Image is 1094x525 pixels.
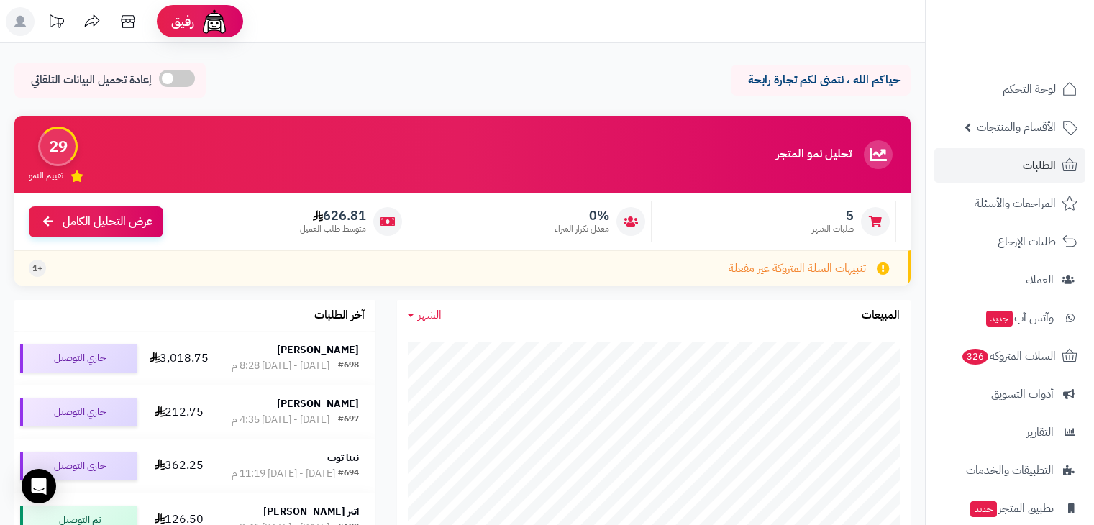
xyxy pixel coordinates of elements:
span: لوحة التحكم [1003,79,1056,99]
span: متوسط طلب العميل [300,223,366,235]
a: السلات المتروكة326 [934,339,1085,373]
span: 0% [555,208,609,224]
span: معدل تكرار الشراء [555,223,609,235]
span: الأقسام والمنتجات [977,117,1056,137]
img: logo-2.png [996,39,1080,69]
h3: تحليل نمو المتجر [776,148,852,161]
a: التطبيقات والخدمات [934,453,1085,488]
a: تحديثات المنصة [38,7,74,40]
a: العملاء [934,262,1085,297]
span: التطبيقات والخدمات [966,460,1054,480]
a: أدوات التسويق [934,377,1085,411]
a: عرض التحليل الكامل [29,206,163,237]
div: جاري التوصيل [20,398,137,426]
span: 326 [962,349,988,365]
span: رفيق [171,13,194,30]
div: [DATE] - [DATE] 11:19 م [232,467,335,481]
a: الشهر [408,307,442,324]
span: +1 [32,262,42,275]
span: التقارير [1026,422,1054,442]
span: 626.81 [300,208,366,224]
span: تنبيهات السلة المتروكة غير مفعلة [729,260,866,277]
span: جديد [986,311,1013,327]
strong: نينا توت [327,450,359,465]
p: حياكم الله ، نتمنى لكم تجارة رابحة [742,72,900,88]
span: السلات المتروكة [961,346,1056,366]
strong: [PERSON_NAME] [277,342,359,357]
div: #694 [338,467,359,481]
span: أدوات التسويق [991,384,1054,404]
h3: آخر الطلبات [314,309,365,322]
span: طلبات الشهر [812,223,854,235]
h3: المبيعات [862,309,900,322]
div: جاري التوصيل [20,344,137,373]
td: 362.25 [143,439,215,493]
div: [DATE] - [DATE] 4:35 م [232,413,329,427]
a: المراجعات والأسئلة [934,186,1085,221]
td: 3,018.75 [143,332,215,385]
a: لوحة التحكم [934,72,1085,106]
a: طلبات الإرجاع [934,224,1085,259]
div: #697 [338,413,359,427]
span: إعادة تحميل البيانات التلقائي [31,72,152,88]
span: تقييم النمو [29,170,63,182]
span: عرض التحليل الكامل [63,214,152,230]
a: وآتس آبجديد [934,301,1085,335]
div: جاري التوصيل [20,452,137,480]
span: 5 [812,208,854,224]
td: 212.75 [143,385,215,439]
span: العملاء [1026,270,1054,290]
span: تطبيق المتجر [969,498,1054,519]
span: الطلبات [1023,155,1056,175]
span: جديد [970,501,997,517]
strong: [PERSON_NAME] [277,396,359,411]
span: طلبات الإرجاع [998,232,1056,252]
strong: اثير [PERSON_NAME] [263,504,359,519]
span: المراجعات والأسئلة [975,193,1056,214]
div: #698 [338,359,359,373]
span: الشهر [418,306,442,324]
a: التقارير [934,415,1085,449]
div: Open Intercom Messenger [22,469,56,503]
span: وآتس آب [985,308,1054,328]
img: ai-face.png [200,7,229,36]
div: [DATE] - [DATE] 8:28 م [232,359,329,373]
a: الطلبات [934,148,1085,183]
